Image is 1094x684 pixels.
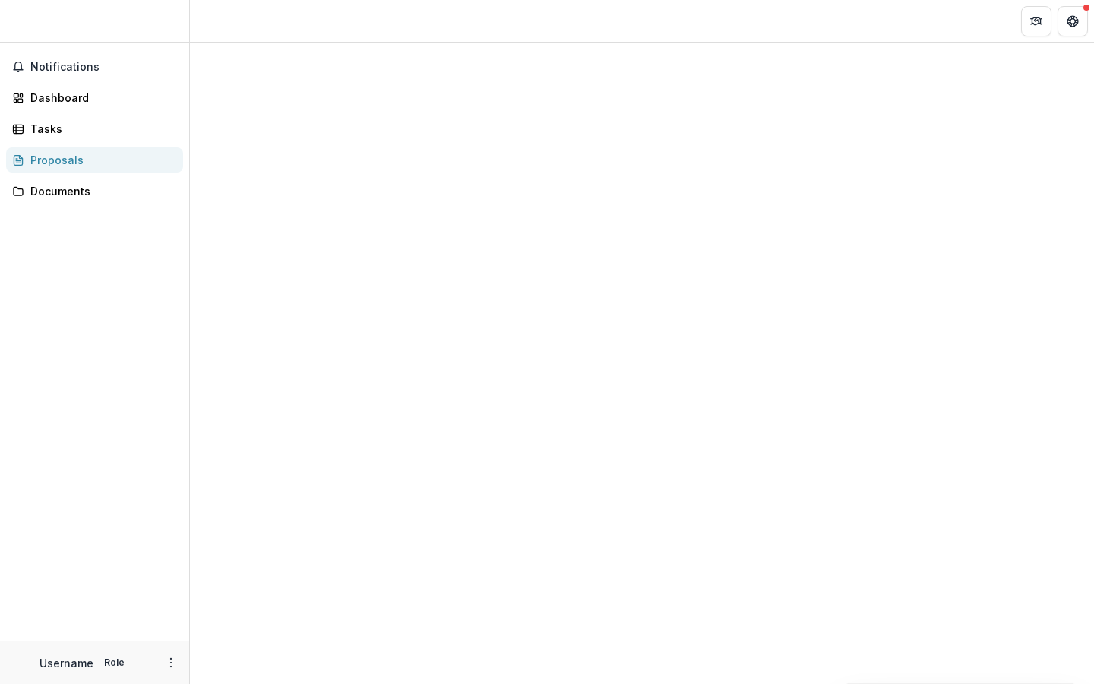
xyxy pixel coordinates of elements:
[100,656,129,670] p: Role
[6,55,183,79] button: Notifications
[6,179,183,204] a: Documents
[6,147,183,173] a: Proposals
[30,61,177,74] span: Notifications
[30,121,171,137] div: Tasks
[1058,6,1088,36] button: Get Help
[162,654,180,672] button: More
[30,152,171,168] div: Proposals
[6,85,183,110] a: Dashboard
[6,116,183,141] a: Tasks
[30,183,171,199] div: Documents
[30,90,171,106] div: Dashboard
[40,655,93,671] p: Username
[1021,6,1051,36] button: Partners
